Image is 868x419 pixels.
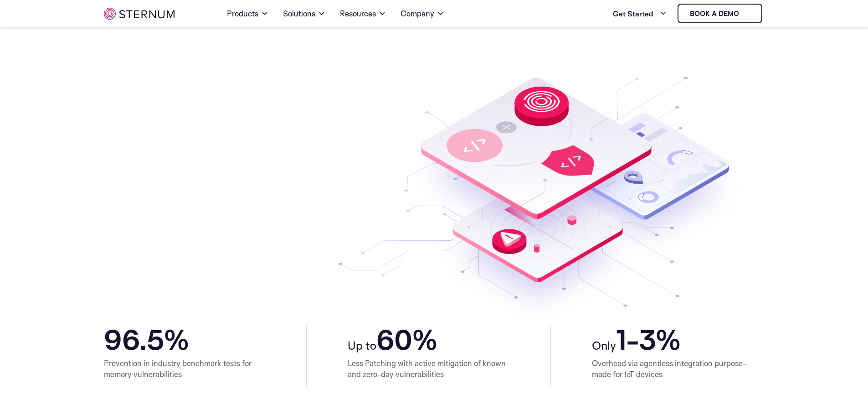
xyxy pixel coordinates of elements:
[592,325,765,354] h2: 1-3%
[104,8,175,20] img: sternum iot
[227,1,268,26] a: Products
[339,72,749,325] img: Runtime Protection
[613,5,667,23] a: Get Started
[104,325,266,354] h2: 96.5%
[104,358,266,380] p: Prevention in industry benchmark tests for memory vulnerabilities
[348,325,509,354] h2: 60%
[348,358,509,380] p: Less Patching with active mitigation of known and zero-day vulnerabilities
[283,1,325,26] a: Solutions
[743,10,750,17] img: sternum iot
[401,1,444,26] a: Company
[348,338,376,352] span: Up to
[340,1,386,26] a: Resources
[678,4,762,23] a: Book a demo
[592,338,616,352] span: Only
[592,358,765,380] p: Overhead via agentless integration purpose-made for IoT devices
